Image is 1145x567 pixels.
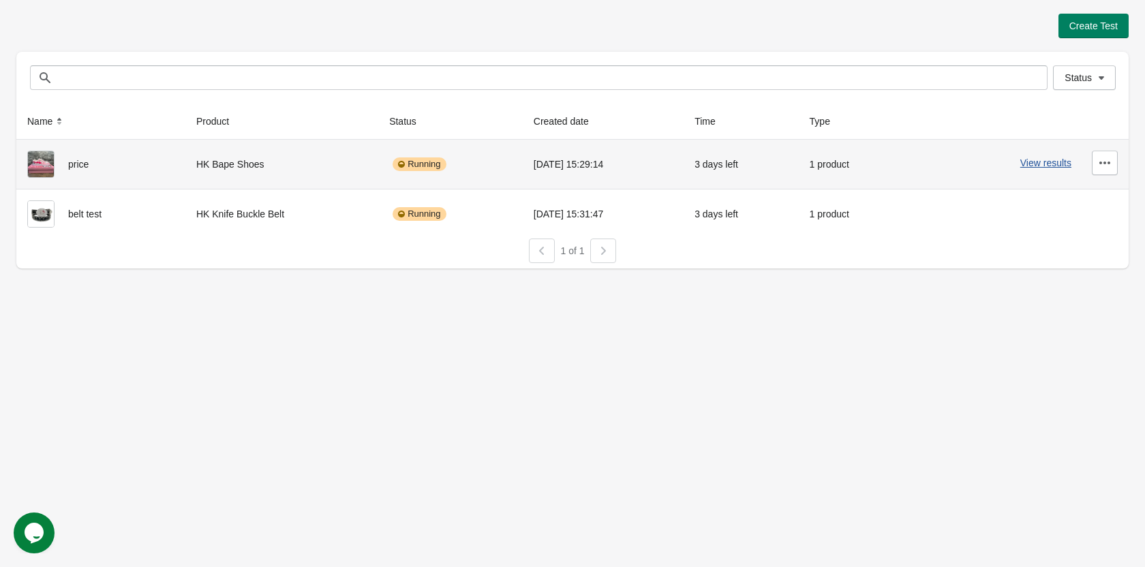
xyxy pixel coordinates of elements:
[560,245,584,256] span: 1 of 1
[22,109,72,134] button: Name
[804,109,849,134] button: Type
[689,109,735,134] button: Time
[393,207,446,221] div: Running
[1069,20,1118,31] span: Create Test
[534,151,673,178] div: [DATE] 15:29:14
[694,200,787,228] div: 3 days left
[1053,65,1116,90] button: Status
[191,109,248,134] button: Product
[528,109,608,134] button: Created date
[27,151,174,178] div: price
[196,151,367,178] div: HK Bape Shoes
[196,200,367,228] div: HK Knife Buckle Belt
[27,200,174,228] div: belt test
[393,157,446,171] div: Running
[810,200,896,228] div: 1 product
[694,151,787,178] div: 3 days left
[1020,157,1071,168] button: View results
[14,512,57,553] iframe: chat widget
[1058,14,1129,38] button: Create Test
[1065,72,1092,83] span: Status
[810,151,896,178] div: 1 product
[384,109,436,134] button: Status
[534,200,673,228] div: [DATE] 15:31:47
